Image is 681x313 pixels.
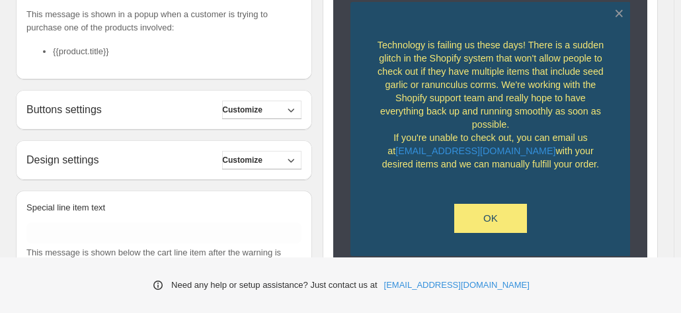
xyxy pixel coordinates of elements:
[384,279,530,292] a: [EMAIL_ADDRESS][DOMAIN_NAME]
[222,101,301,119] button: Customize
[26,8,301,34] p: This message is shown in a popup when a customer is trying to purchase one of the products involved:
[26,247,281,271] span: This message is shown below the cart line item after the warning is accepted.
[53,45,301,58] li: {{product.title}}
[382,132,599,169] span: If you're unable to check out, you can email us at with your desired items and we can manually fu...
[395,145,555,156] a: [EMAIL_ADDRESS][DOMAIN_NAME]
[26,202,105,212] span: Special line item text
[378,39,604,129] span: Technology is failing us these days! There is a sudden glitch in the Shopify system that won't al...
[222,151,301,169] button: Customize
[222,155,262,165] span: Customize
[26,103,102,116] h2: Buttons settings
[26,154,99,166] h2: Design settings
[454,203,527,232] button: OK
[222,105,262,115] span: Customize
